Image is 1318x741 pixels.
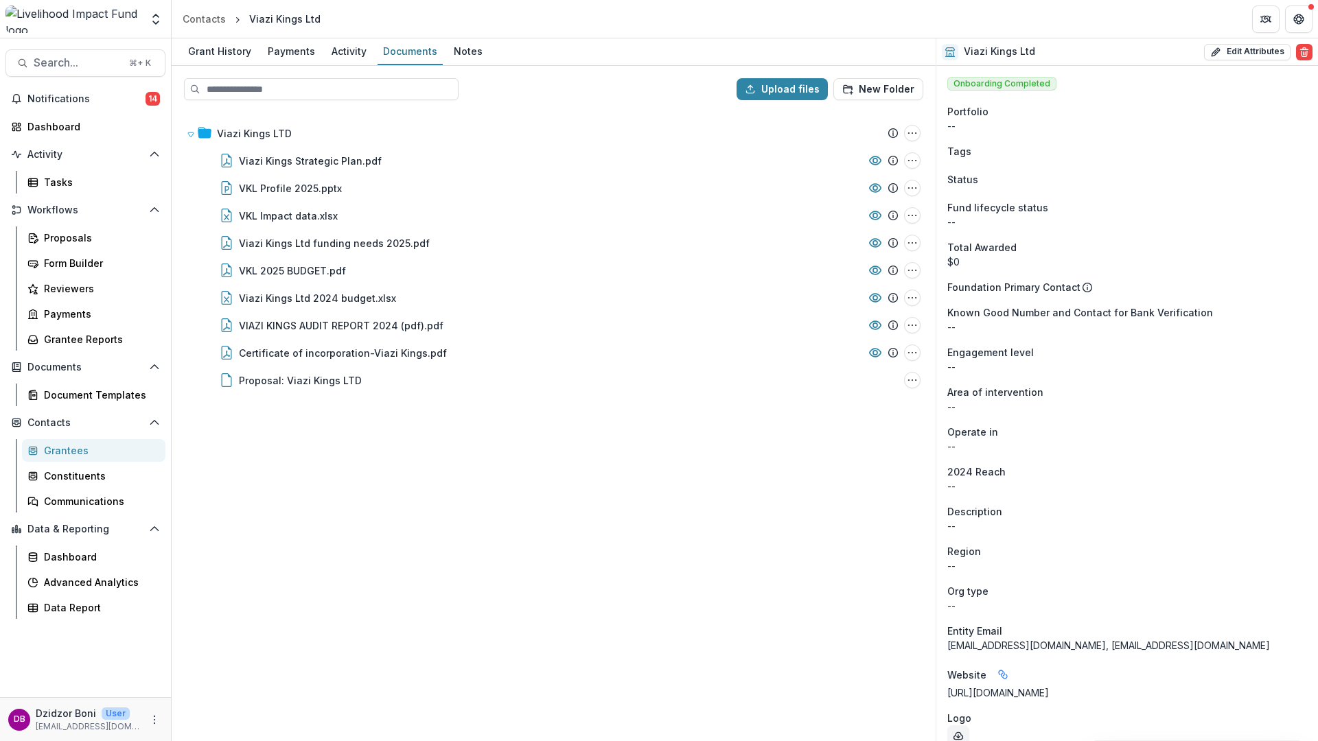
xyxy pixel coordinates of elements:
[146,711,163,728] button: More
[22,226,165,249] a: Proposals
[14,715,25,724] div: Dzidzor Boni
[904,125,921,141] button: Viazi Kings LTD Options
[183,41,257,61] div: Grant History
[262,38,321,65] a: Payments
[262,41,321,61] div: Payments
[44,281,154,296] div: Reviewers
[904,235,921,251] button: Viazi Kings Ltd funding needs 2025.pdf Options
[964,46,1035,58] h2: Viazi Kings Ltd
[27,149,143,161] span: Activity
[22,439,165,462] a: Grantees
[181,284,926,311] div: Viazi Kings Ltd 2024 budget.xlsxViazi Kings Ltd 2024 budget.xlsx Options
[947,399,1307,414] p: --
[102,707,130,720] p: User
[947,255,1307,269] div: $0
[5,88,165,110] button: Notifications14
[947,240,1017,255] span: Total Awarded
[947,104,988,119] span: Portfolio
[34,56,121,69] span: Search...
[181,366,926,394] div: Proposal: Viazi Kings LTDProposal: Viazi Kings LTD Options
[177,9,231,29] a: Contacts
[1252,5,1280,33] button: Partners
[947,172,978,187] span: Status
[947,638,1307,652] div: [EMAIL_ADDRESS][DOMAIN_NAME], [EMAIL_ADDRESS][DOMAIN_NAME]
[904,290,921,306] button: Viazi Kings Ltd 2024 budget.xlsx Options
[448,41,488,61] div: Notes
[181,147,926,174] div: Viazi Kings Strategic Plan.pdfViazi Kings Strategic Plan.pdf Options
[239,373,362,388] div: Proposal: Viazi Kings LTD
[181,119,926,147] div: Viazi Kings LTDViazi Kings LTD Options
[217,126,292,141] div: Viazi Kings LTD
[904,207,921,224] button: VKL Impact data.xlsx Options
[947,345,1034,360] span: Engagement level
[947,425,998,439] span: Operate in
[27,362,143,373] span: Documents
[833,78,923,100] button: New Folder
[146,92,160,106] span: 14
[904,262,921,279] button: VKL 2025 BUDGET.pdf Options
[22,464,165,487] a: Constituents
[992,663,1014,685] button: Linked binding
[249,12,321,26] div: Viazi Kings Ltd
[5,49,165,77] button: Search...
[947,584,988,598] span: Org type
[5,143,165,165] button: Open Activity
[181,257,926,284] div: VKL 2025 BUDGET.pdfVKL 2025 BUDGET.pdf Options
[181,339,926,366] div: Certificate of incorporation-Viazi Kings.pdfCertificate of incorporation-Viazi Kings.pdf Options
[44,443,154,458] div: Grantees
[239,181,342,196] div: VKL Profile 2025.pptx
[947,360,1307,374] p: --
[947,77,1056,91] span: Onboarding Completed
[947,504,1002,519] span: Description
[448,38,488,65] a: Notes
[239,263,346,278] div: VKL 2025 BUDGET.pdf
[44,494,154,508] div: Communications
[183,12,226,26] div: Contacts
[239,346,447,360] div: Certificate of incorporation-Viazi Kings.pdf
[22,545,165,568] a: Dashboard
[947,464,1006,479] span: 2024 Reach
[44,469,154,483] div: Constituents
[181,229,926,257] div: Viazi Kings Ltd funding needs 2025.pdfViazi Kings Ltd funding needs 2025.pdf Options
[44,575,154,589] div: Advanced Analytics
[947,558,1307,573] p: --
[947,200,1048,215] span: Fund lifecycle status
[22,252,165,274] a: Form Builder
[22,303,165,325] a: Payments
[27,524,143,535] span: Data & Reporting
[737,78,828,100] button: Upload files
[183,38,257,65] a: Grant History
[904,372,921,388] button: Proposal: Viazi Kings LTD Options
[239,236,430,250] div: Viazi Kings Ltd funding needs 2025.pdf
[239,154,382,168] div: Viazi Kings Strategic Plan.pdf
[378,38,443,65] a: Documents
[904,344,921,361] button: Certificate of incorporation-Viazi Kings.pdf Options
[181,174,926,202] div: VKL Profile 2025.pptxVKL Profile 2025.pptx Options
[326,38,372,65] a: Activity
[326,41,372,61] div: Activity
[27,93,146,105] span: Notifications
[181,311,926,339] div: VIAZI KINGS AUDIT REPORT 2024 (pdf).pdfVIAZI KINGS AUDIT REPORT 2024 (pdf).pdf Options
[44,550,154,564] div: Dashboard
[22,490,165,513] a: Communications
[947,624,1002,638] span: Entity Email
[22,277,165,300] a: Reviewers
[44,388,154,402] div: Document Templates
[947,119,1307,133] p: --
[904,317,921,333] button: VIAZI KINGS AUDIT REPORT 2024 (pdf).pdf Options
[947,215,1307,229] p: --
[239,318,443,333] div: VIAZI KINGS AUDIT REPORT 2024 (pdf).pdf
[44,332,154,346] div: Grantee Reports
[5,115,165,138] a: Dashboard
[22,384,165,406] a: Document Templates
[5,199,165,221] button: Open Workflows
[27,204,143,216] span: Workflows
[947,687,1049,698] a: [URL][DOMAIN_NAME]
[22,596,165,619] a: Data Report
[181,202,926,229] div: VKL Impact data.xlsxVKL Impact data.xlsx Options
